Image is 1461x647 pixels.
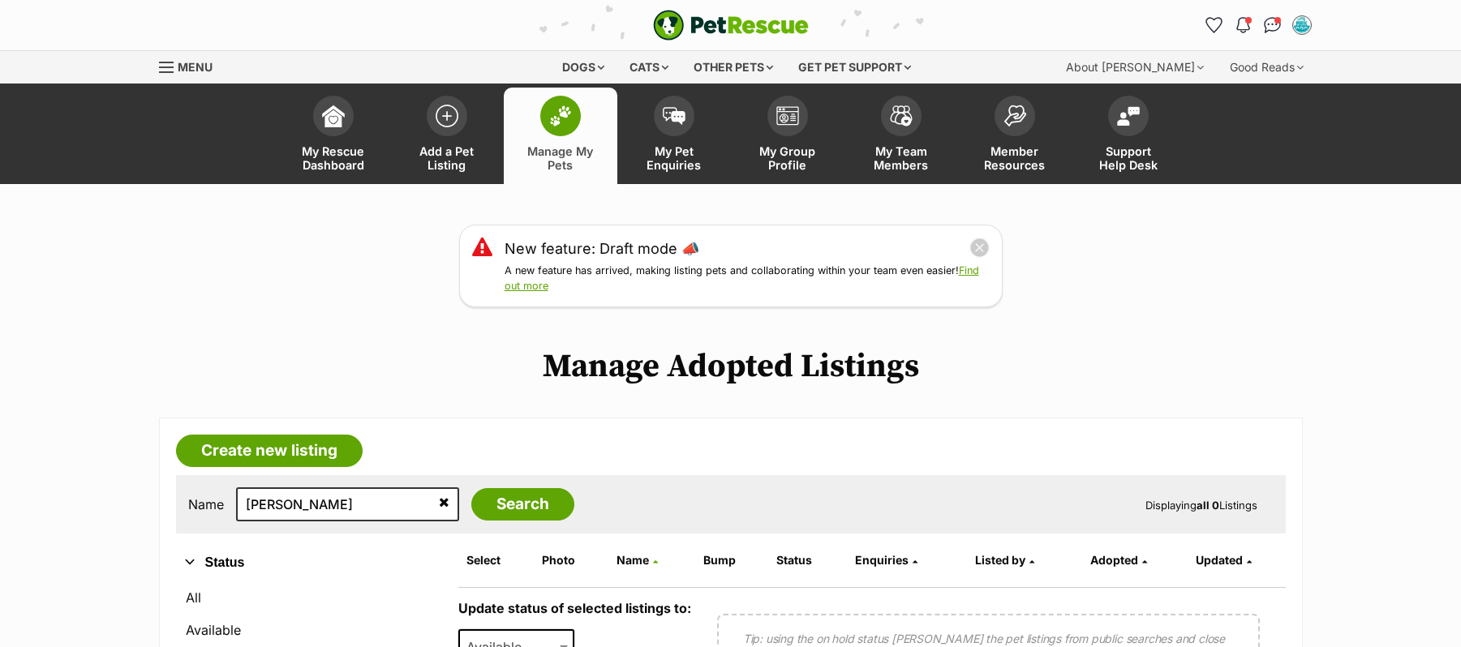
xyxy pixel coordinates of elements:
[1090,553,1138,567] span: Adopted
[653,10,809,41] img: logo-e224e6f780fb5917bec1dbf3a21bbac754714ae5b6737aabdf751b685950b380.svg
[460,547,534,573] th: Select
[1201,12,1315,38] ul: Account quick links
[535,547,608,573] th: Photo
[855,553,909,567] span: translation missing: en.admin.listings.index.attributes.enquiries
[844,88,958,184] a: My Team Members
[1236,17,1249,33] img: notifications-46538b983faf8c2785f20acdc204bb7945ddae34d4c08c2a6579f10ce5e182be.svg
[549,105,572,126] img: manage-my-pets-icon-02211641906a0b7f246fdf0571729dbe1e7629f14944591b6c1af311fb30b64b.svg
[776,106,799,126] img: group-profile-icon-3fa3cf56718a62981997c0bc7e787c4b2cf8bcc04b72c1350f741eb67cf2f40e.svg
[1294,17,1310,33] img: Kathleen Keefe profile pic
[504,88,617,184] a: Manage My Pets
[663,107,685,125] img: pet-enquiries-icon-7e3ad2cf08bfb03b45e93fb7055b45f3efa6380592205ae92323e6603595dc1f.svg
[436,105,458,127] img: add-pet-listing-icon-0afa8454b4691262ce3f59096e99ab1cd57d4a30225e0717b998d2c9b9846f56.svg
[410,144,483,172] span: Add a Pet Listing
[653,10,809,41] a: PetRescue
[969,238,990,258] button: close
[770,547,846,573] th: Status
[176,615,442,645] a: Available
[617,553,658,567] a: Name
[751,144,824,172] span: My Group Profile
[731,88,844,184] a: My Group Profile
[159,51,224,80] a: Menu
[1218,51,1315,84] div: Good Reads
[958,88,1072,184] a: Member Resources
[551,51,616,84] div: Dogs
[524,144,597,172] span: Manage My Pets
[178,60,213,74] span: Menu
[1145,499,1257,512] span: Displaying Listings
[682,51,784,84] div: Other pets
[1090,553,1147,567] a: Adopted
[865,144,938,172] span: My Team Members
[1196,553,1252,567] a: Updated
[787,51,922,84] div: Get pet support
[188,497,224,512] label: Name
[975,553,1034,567] a: Listed by
[617,553,649,567] span: Name
[176,583,442,612] a: All
[1092,144,1165,172] span: Support Help Desk
[390,88,504,184] a: Add a Pet Listing
[297,144,370,172] span: My Rescue Dashboard
[1231,12,1257,38] button: Notifications
[1264,17,1281,33] img: chat-41dd97257d64d25036548639549fe6c8038ab92f7586957e7f3b1b290dea8141.svg
[638,144,711,172] span: My Pet Enquiries
[1196,553,1243,567] span: Updated
[505,264,979,292] a: Find out more
[176,435,363,467] a: Create new listing
[458,600,691,616] label: Update status of selected listings to:
[505,238,699,259] a: New feature: Draft mode 📣
[505,264,990,294] p: A new feature has arrived, making listing pets and collaborating within your team even easier!
[1003,105,1026,126] img: member-resources-icon-8e73f808a243e03378d46382f2149f9095a855e16c252ad45f914b54edf8863c.svg
[697,547,768,573] th: Bump
[975,553,1025,567] span: Listed by
[890,105,913,126] img: team-members-icon-5396bd8760b3fe7c0b43da4ab00e1e3bb1a5d9ba89233759b79545d2d3fc5d0d.svg
[471,488,574,521] input: Search
[1197,499,1219,512] strong: all 0
[176,552,442,573] button: Status
[1201,12,1227,38] a: Favourites
[322,105,345,127] img: dashboard-icon-eb2f2d2d3e046f16d808141f083e7271f6b2e854fb5c12c21221c1fb7104beca.svg
[855,553,917,567] a: Enquiries
[1289,12,1315,38] button: My account
[618,51,680,84] div: Cats
[978,144,1051,172] span: Member Resources
[1072,88,1185,184] a: Support Help Desk
[277,88,390,184] a: My Rescue Dashboard
[1055,51,1215,84] div: About [PERSON_NAME]
[617,88,731,184] a: My Pet Enquiries
[1117,106,1140,126] img: help-desk-icon-fdf02630f3aa405de69fd3d07c3f3aa587a6932b1a1747fa1d2bba05be0121f9.svg
[1260,12,1286,38] a: Conversations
